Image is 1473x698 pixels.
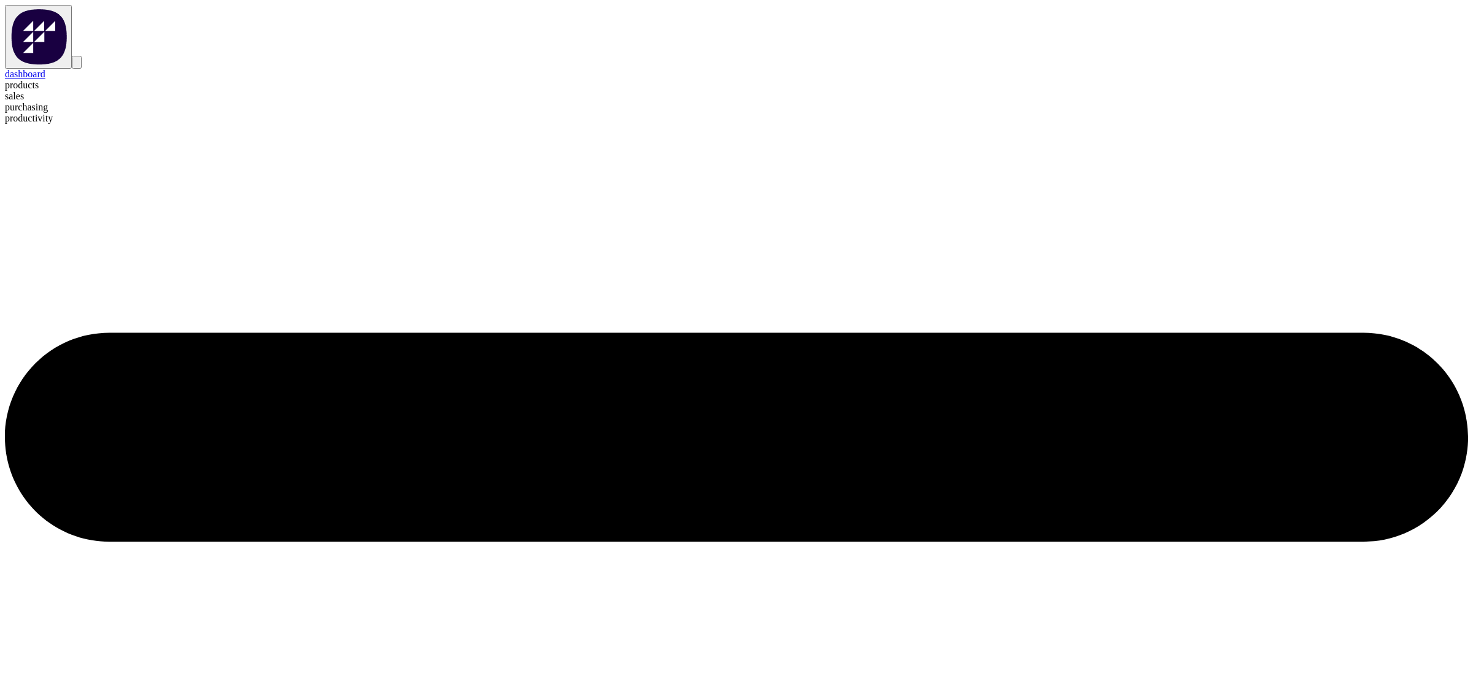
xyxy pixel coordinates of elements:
[5,113,1468,124] div: productivity
[5,80,1468,91] div: products
[10,7,67,65] img: Factory
[5,102,1468,113] div: purchasing
[5,69,45,79] a: dashboard
[5,91,1468,102] div: sales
